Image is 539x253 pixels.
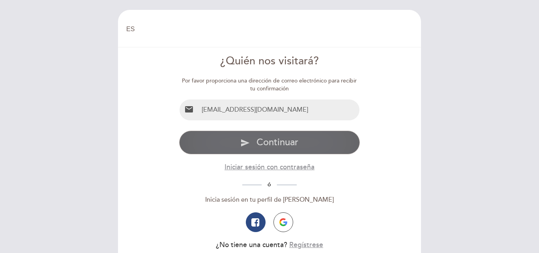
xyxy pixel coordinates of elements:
span: ¿No tiene una cuenta? [216,241,287,249]
div: Por favor proporciona una dirección de correo electrónico para recibir tu confirmación [179,77,360,93]
button: send Continuar [179,131,360,154]
i: send [240,138,250,148]
i: email [184,105,194,114]
img: icon-google.png [279,218,287,226]
button: Iniciar sesión con contraseña [225,162,314,172]
input: Email [198,99,360,120]
div: Inicia sesión en tu perfil de [PERSON_NAME] [179,195,360,204]
span: ó [262,181,277,188]
div: ¿Quién nos visitará? [179,54,360,69]
span: Continuar [256,137,298,148]
button: Regístrese [289,240,323,250]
